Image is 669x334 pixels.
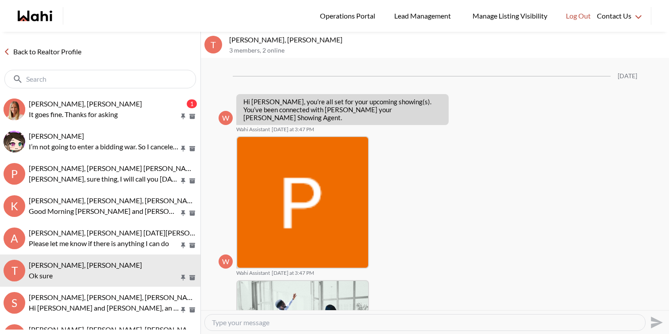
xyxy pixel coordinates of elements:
[4,163,25,185] div: P
[4,195,25,217] div: K
[29,109,179,120] p: It goes fine. Thanks for asking
[188,145,197,152] button: Archive
[179,145,187,152] button: Pin
[4,260,25,281] div: T
[188,242,197,249] button: Archive
[219,111,233,125] div: W
[29,228,279,237] span: [PERSON_NAME], [PERSON_NAME] [DATE][PERSON_NAME], [PERSON_NAME]
[212,318,638,327] textarea: Type your message
[29,99,142,108] span: [PERSON_NAME], [PERSON_NAME]
[188,306,197,314] button: Archive
[188,209,197,217] button: Archive
[219,254,233,269] div: W
[187,99,197,108] div: 1
[29,132,84,140] span: [PERSON_NAME]
[4,99,25,120] img: T
[236,269,270,277] span: Wahi Assistant
[229,47,665,54] p: 3 members , 2 online
[188,274,197,281] button: Archive
[179,209,187,217] button: Pin
[320,10,378,22] span: Operations Portal
[272,269,314,277] time: 2025-09-16T19:47:45.181Z
[272,126,314,133] time: 2025-09-16T19:47:43.300Z
[4,228,25,249] div: A
[4,99,25,120] div: TIGRAN ARUSTAMYAN, Michelle
[29,261,142,269] span: [PERSON_NAME], [PERSON_NAME]
[243,98,442,121] p: Hi [PERSON_NAME], you’re all set for your upcoming showing(s). You’ve been connected with [PERSON...
[4,292,25,314] div: S
[236,126,270,133] span: Wahi Assistant
[29,238,179,249] p: Please let me know if there is anything I can do
[26,75,176,83] input: Search
[229,35,665,44] p: [PERSON_NAME], [PERSON_NAME]
[204,36,222,53] div: T
[188,177,197,185] button: Archive
[470,10,550,22] span: Manage Listing Visibility
[29,303,179,313] p: Hi [PERSON_NAME] and [PERSON_NAME], an offer has been submitted for [STREET_ADDRESS]. If you’re s...
[179,177,187,185] button: Pin
[29,293,200,301] span: [PERSON_NAME], [PERSON_NAME], [PERSON_NAME]
[618,72,637,80] div: [DATE]
[566,10,591,22] span: Log Out
[188,113,197,120] button: Archive
[29,196,258,205] span: [PERSON_NAME], [PERSON_NAME], [PERSON_NAME], [PERSON_NAME]
[179,113,187,120] button: Pin
[179,306,187,314] button: Pin
[394,10,454,22] span: Lead Management
[29,164,199,172] span: [PERSON_NAME], [PERSON_NAME] [PERSON_NAME]
[29,206,179,216] p: Good Morning [PERSON_NAME] and [PERSON_NAME]. To clarify, the appointment has NOT been confirmed ...
[29,141,179,152] p: I’m not going to enter a bidding war. So I canceled the showing for [STREET_ADDRESS][PERSON_NAME]
[4,131,25,152] img: l
[29,174,179,184] p: [PERSON_NAME], sure thing, I will call you [DATE] at 4:30pm.
[4,131,25,152] div: liuhong chen, Faraz
[29,270,179,281] p: Ok sure
[179,274,187,281] button: Pin
[179,242,187,249] button: Pin
[18,11,52,21] a: Wahi homepage
[237,137,368,268] img: ACg8ocK77HoWhkg8bRa2ZxafkASYfLNHcbcPSYTZ4oDG_AWZJzrXYA=s96-c
[646,312,665,332] button: Send
[29,325,200,334] span: [PERSON_NAME], [PERSON_NAME], [PERSON_NAME]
